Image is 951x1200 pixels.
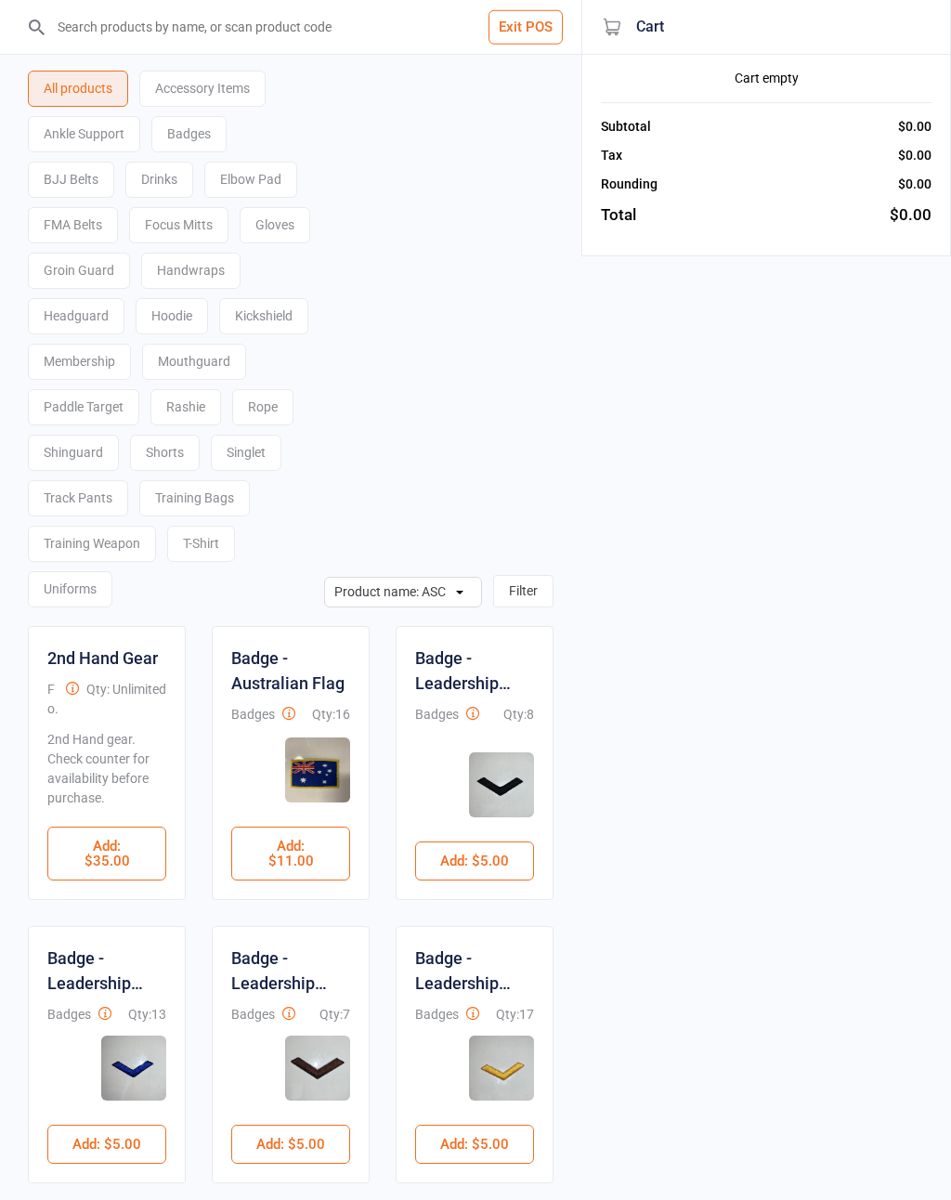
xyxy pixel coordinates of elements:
div: Headguard [28,298,124,334]
div: T-Shirt [167,526,235,562]
div: Ankle Support [28,116,140,152]
div: Paddle Target [28,389,139,425]
div: Badges [151,116,227,152]
div: Handwraps [141,253,241,289]
div: Badges [231,705,275,724]
div: Qty: 8 [503,705,534,724]
div: Subtotal [601,117,651,137]
div: Rashie [150,389,221,425]
button: Exit POS [489,10,563,45]
div: Focus Mitts [129,207,228,243]
div: Qty: 13 [128,1005,166,1024]
div: BJJ Belts [28,162,114,198]
div: All products [28,71,128,107]
div: Mouthguard [142,344,246,380]
div: Membership [28,344,131,380]
div: Singlet [211,435,281,471]
div: Qty: 17 [496,1005,534,1024]
button: Add: $35.00 [47,827,166,880]
div: $0.00 [890,203,931,228]
div: Tax [601,146,622,165]
div: Rope [232,389,293,425]
div: Focus Mitts [47,680,59,719]
div: Drinks [125,162,193,198]
div: FMA Belts [28,207,118,243]
div: Kickshield [219,298,308,334]
button: Add: $11.00 [231,827,350,880]
div: 2nd Hand Gear [47,646,158,671]
div: Shorts [130,435,200,471]
div: Badge - Leadership Chevron - Gold [415,946,534,996]
div: Badge - Leadership Chevron - Black [415,646,534,696]
div: Training Bags [139,480,250,516]
div: Gloves [240,207,310,243]
div: Training Weapon [28,526,156,562]
div: Cart empty [601,69,931,88]
button: Add: $5.00 [47,1125,166,1164]
div: Badges [415,1005,459,1024]
div: Qty: 7 [319,1005,350,1024]
button: Add: $5.00 [231,1125,350,1164]
div: Hoodie [136,298,208,334]
div: Qty: Unlimited [86,680,166,699]
div: Badges [47,1005,91,1024]
div: $0.00 [898,117,931,137]
div: Accessory Items [139,71,266,107]
div: $0.00 [898,175,931,194]
button: Add: $5.00 [415,841,534,880]
div: Badge - Australian Flag [231,646,350,696]
div: Qty: 16 [312,705,350,724]
div: Shinguard [28,435,119,471]
div: $0.00 [898,146,931,165]
div: Rounding [601,175,658,194]
div: Groin Guard [28,253,130,289]
button: Filter [493,575,554,607]
div: Track Pants [28,480,128,516]
div: Elbow Pad [204,162,297,198]
div: Total [601,203,636,228]
div: Uniforms [28,571,112,607]
div: Badges [415,705,459,724]
button: Add: $5.00 [415,1125,534,1164]
div: Badge - Leadership Chevron - Blue [47,946,166,996]
div: 2nd Hand gear. Check counter for availability before purchase. [47,730,159,808]
div: Badge - Leadership Chevron - Brown [231,946,350,996]
div: Badges [231,1005,275,1024]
